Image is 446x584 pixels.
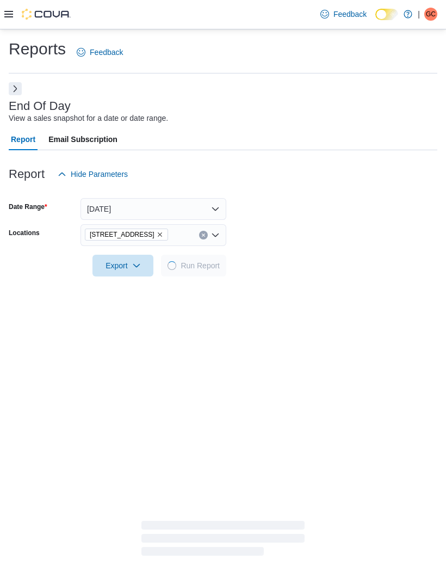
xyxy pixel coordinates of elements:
span: Dark Mode [375,20,376,21]
span: Export [99,255,147,276]
button: Next [9,82,22,95]
div: Gianfranco Catalano [424,8,437,21]
a: Feedback [316,3,371,25]
h3: Report [9,168,45,181]
span: 15191 Yonge St. [85,229,168,241]
span: Report [11,128,35,150]
input: Dark Mode [375,9,398,20]
span: Feedback [333,9,367,20]
span: Email Subscription [48,128,117,150]
label: Locations [9,229,40,237]
h1: Reports [9,38,66,60]
button: [DATE] [80,198,226,220]
button: Hide Parameters [53,163,132,185]
h3: End Of Day [9,100,71,113]
span: Run Report [181,260,220,271]
div: View a sales snapshot for a date or date range. [9,113,168,124]
button: LoadingRun Report [161,255,226,276]
span: GC [426,8,436,21]
p: | [418,8,420,21]
span: Loading [168,261,176,270]
label: Date Range [9,202,47,211]
span: [STREET_ADDRESS] [90,229,154,240]
span: Loading [141,523,305,558]
span: Feedback [90,47,123,58]
a: Feedback [72,41,127,63]
button: Remove 15191 Yonge St. from selection in this group [157,231,163,238]
button: Open list of options [211,231,220,239]
button: Clear input [199,231,208,239]
img: Cova [22,9,71,20]
button: Export [92,255,153,276]
span: Hide Parameters [71,169,128,180]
